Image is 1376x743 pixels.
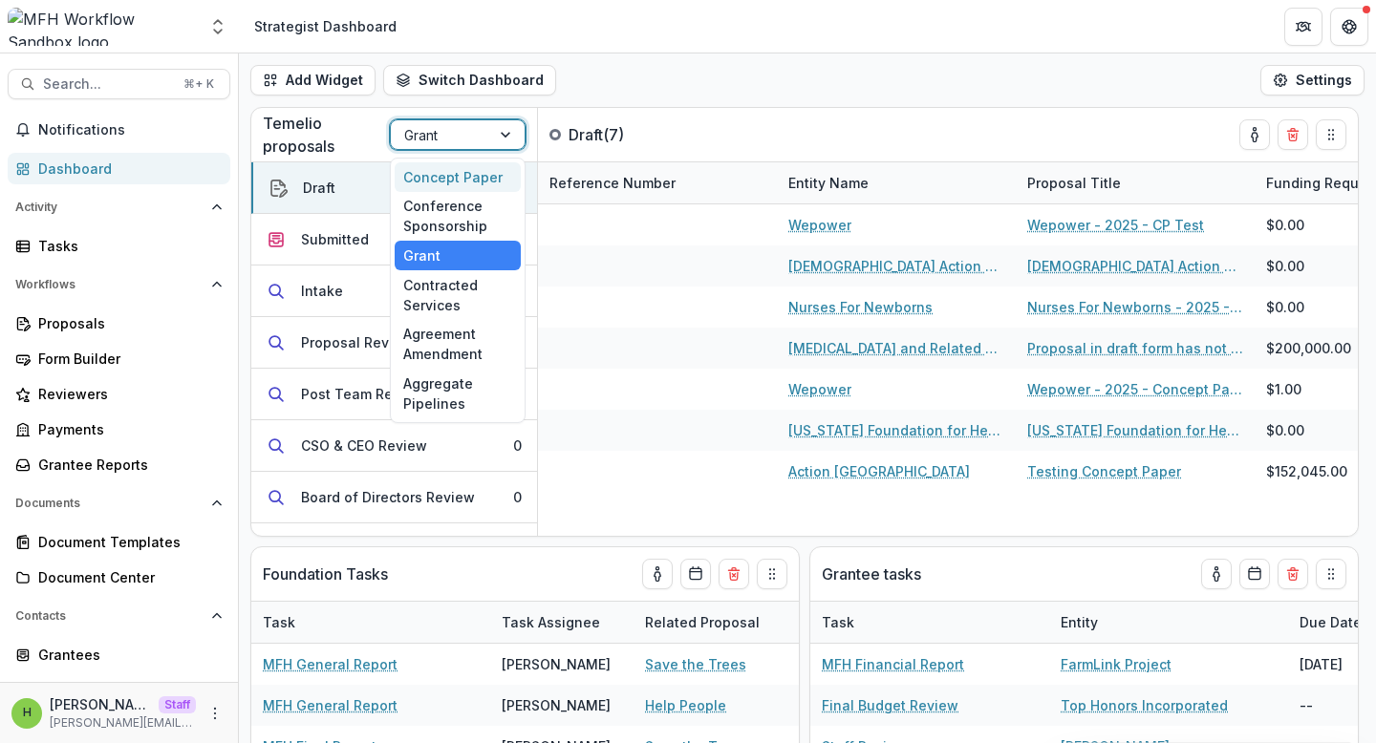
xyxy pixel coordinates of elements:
div: Post Team Review [301,384,424,404]
a: Tasks [8,230,230,262]
a: MFH General Report [263,695,398,715]
div: Concept Paper [395,162,521,192]
button: Open Activity [8,192,230,223]
a: [MEDICAL_DATA] and Related Disorders Association, Inc. [788,338,1004,358]
a: Grantee Reports [8,449,230,480]
div: Related Proposal [634,602,872,643]
p: Temelio proposals [263,112,390,158]
a: Reviewers [8,378,230,410]
div: Proposal Title [1016,173,1132,193]
div: Task [251,602,490,643]
div: Reference Number [538,162,777,203]
a: Testing Concept Paper [1027,461,1181,481]
div: Form Builder [38,349,215,369]
button: More [204,702,226,725]
span: Search... [43,76,172,93]
a: [DEMOGRAPHIC_DATA] Action Ministries - 2025 - Template - Request for Applications [1027,256,1243,276]
a: Nurses For Newborns [788,297,933,317]
a: [US_STATE] Foundation for Health [788,420,1004,440]
button: Proposal Review91 [251,317,537,369]
div: Entity [1049,612,1109,632]
div: Proposal Title [1016,162,1255,203]
div: Task [251,612,307,632]
a: Top Honors Incorporated [1061,695,1228,715]
div: Task Assignee [490,602,634,643]
a: [DEMOGRAPHIC_DATA] Action Ministries [788,256,1004,276]
div: [PERSON_NAME] [502,695,611,715]
a: FarmLink Project [1061,654,1172,674]
p: Foundation Tasks [263,563,388,585]
a: Document Center [8,562,230,593]
a: MFH General Report [263,654,398,674]
p: Grantee tasks [822,563,921,585]
button: Add Widget [250,65,376,96]
a: Wepower - 2025 - CP Test [1027,215,1204,235]
div: Intake [301,281,343,301]
a: MFH Financial Report [822,654,964,674]
div: Entity Name [777,173,880,193]
button: Board of Directors Review0 [251,472,537,523]
div: Board of Directors Review [301,487,475,507]
div: Proposals [38,313,215,333]
p: [PERSON_NAME] [50,694,151,714]
div: Conference Sponsorship [395,192,521,242]
button: toggle-assigned-to-me [1239,119,1270,150]
div: CSO & CEO Review [301,435,427,456]
span: $0.00 [1266,297,1304,317]
span: $0.00 [1266,215,1304,235]
div: Grant [395,241,521,270]
button: Search... [8,69,230,99]
button: Notifications [8,115,230,145]
button: Settings [1260,65,1365,96]
a: Help People [645,695,726,715]
a: Wepower - 2025 - Concept Paper [1027,379,1243,399]
button: Post Team Review57 [251,369,537,420]
a: Action [GEOGRAPHIC_DATA] [788,461,970,481]
nav: breadcrumb [247,12,404,40]
button: Draft7 [251,162,537,214]
div: Aggregate Pipelines [395,369,521,418]
button: CSO & CEO Review0 [251,420,537,472]
a: Form Builder [8,343,230,374]
button: Partners [1284,8,1322,46]
div: Agreement Amendment [395,319,521,369]
button: Switch Dashboard [383,65,556,96]
a: Wepower [788,379,851,399]
button: Submitted4 [251,214,537,265]
button: Calendar [1239,559,1270,589]
a: Proposal in draft form has not been submitted [1027,338,1243,358]
a: Final Budget Review [822,695,958,715]
a: [US_STATE] Foundation for Health - 2025 - Template - Request for Applications [1027,420,1243,440]
a: Grantees [8,639,230,670]
button: toggle-assigned-to-me [1201,559,1232,589]
button: Open Workflows [8,269,230,300]
div: Communications [38,680,215,700]
div: Dashboard [38,159,215,179]
button: Open Contacts [8,601,230,631]
div: Himanshu [23,707,32,719]
a: Communications [8,674,230,706]
a: Save the Trees [645,654,746,674]
img: MFH Workflow Sandbox logo [8,8,197,46]
div: Proposal Review [301,332,413,352]
button: toggle-assigned-to-me [642,559,673,589]
div: Draft [303,178,335,198]
p: [PERSON_NAME][EMAIL_ADDRESS][DOMAIN_NAME] [50,714,196,732]
div: Reference Number [538,173,687,193]
p: Draft ( 7 ) [569,123,712,146]
a: Wepower [788,215,851,235]
span: Notifications [38,122,223,138]
button: Delete card [1278,119,1308,150]
div: 0 [513,487,522,507]
span: Documents [15,497,204,510]
span: $200,000.00 [1266,338,1351,358]
span: Activity [15,201,204,214]
div: Contracted Services [395,270,521,320]
span: $152,045.00 [1266,461,1347,481]
button: Open Documents [8,488,230,519]
span: Contacts [15,609,204,623]
button: Open entity switcher [204,8,231,46]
